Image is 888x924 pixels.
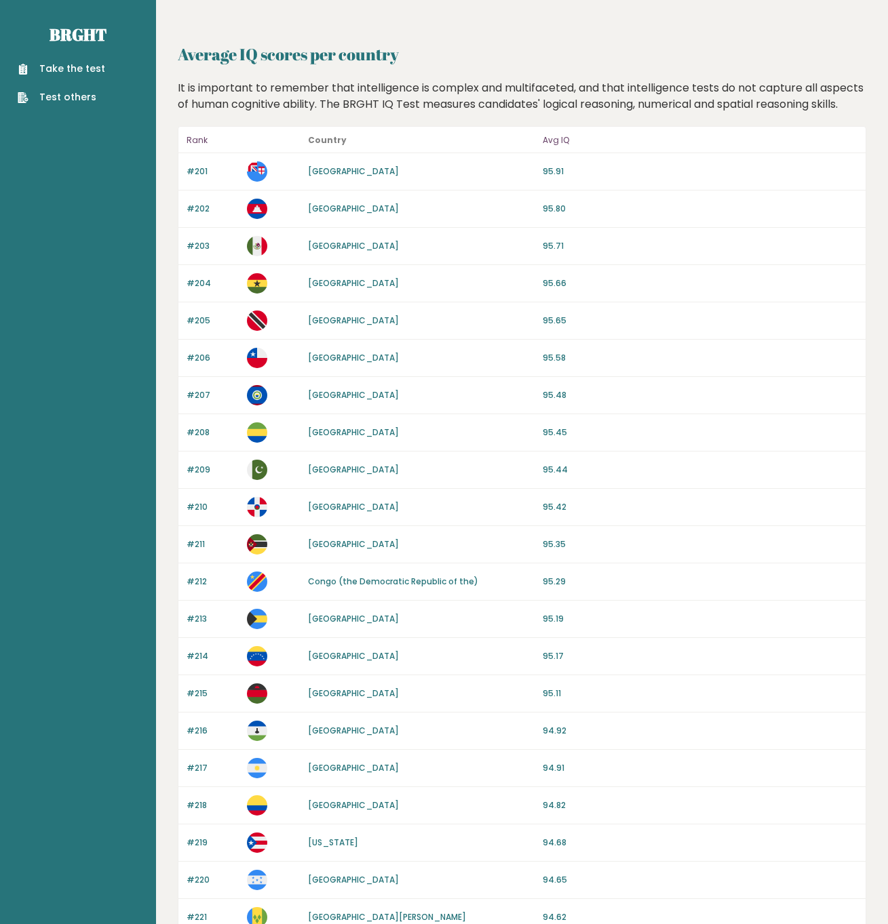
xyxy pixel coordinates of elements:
img: tt.svg [247,310,267,331]
p: #219 [187,837,239,849]
p: #208 [187,426,239,439]
img: mw.svg [247,683,267,704]
a: [GEOGRAPHIC_DATA] [308,874,399,885]
a: [GEOGRAPHIC_DATA] [308,352,399,363]
a: [GEOGRAPHIC_DATA][PERSON_NAME] [308,911,466,923]
a: Congo (the Democratic Republic of the) [308,576,478,587]
h2: Average IQ scores per country [178,42,866,66]
img: gh.svg [247,273,267,294]
img: bz.svg [247,385,267,405]
img: mz.svg [247,534,267,555]
img: hn.svg [247,870,267,890]
p: #211 [187,538,239,550]
img: ga.svg [247,422,267,443]
img: ls.svg [247,721,267,741]
p: 95.91 [543,165,857,178]
p: #212 [187,576,239,588]
p: 94.65 [543,874,857,886]
img: ve.svg [247,646,267,666]
p: #220 [187,874,239,886]
p: 95.66 [543,277,857,289]
a: [GEOGRAPHIC_DATA] [308,277,399,289]
p: #221 [187,911,239,923]
p: #202 [187,203,239,215]
a: Test others [18,90,105,104]
p: 95.58 [543,352,857,364]
p: 94.92 [543,725,857,737]
img: do.svg [247,497,267,517]
p: 95.42 [543,501,857,513]
p: 95.71 [543,240,857,252]
a: [GEOGRAPHIC_DATA] [308,725,399,736]
p: 94.62 [543,911,857,923]
img: fj.svg [247,161,267,182]
a: [US_STATE] [308,837,358,848]
p: 95.19 [543,613,857,625]
p: #217 [187,762,239,774]
a: [GEOGRAPHIC_DATA] [308,389,399,401]
p: #203 [187,240,239,252]
a: [GEOGRAPHIC_DATA] [308,613,399,624]
p: 95.48 [543,389,857,401]
a: [GEOGRAPHIC_DATA] [308,687,399,699]
p: #210 [187,501,239,513]
img: pr.svg [247,832,267,853]
p: #205 [187,315,239,327]
img: cd.svg [247,571,267,592]
p: 95.44 [543,464,857,476]
img: cl.svg [247,348,267,368]
p: 94.82 [543,799,857,811]
p: 95.29 [543,576,857,588]
p: #201 [187,165,239,178]
p: 95.35 [543,538,857,550]
a: [GEOGRAPHIC_DATA] [308,464,399,475]
a: [GEOGRAPHIC_DATA] [308,315,399,326]
a: [GEOGRAPHIC_DATA] [308,501,399,513]
p: #207 [187,389,239,401]
p: #204 [187,277,239,289]
p: #215 [187,687,239,700]
b: Country [308,134,347,146]
p: Rank [187,132,239,148]
p: #218 [187,799,239,811]
img: mx.svg [247,236,267,256]
a: [GEOGRAPHIC_DATA] [308,165,399,177]
a: [GEOGRAPHIC_DATA] [308,799,399,811]
img: pk.svg [247,460,267,480]
a: Take the test [18,62,105,76]
div: It is important to remember that intelligence is complex and multifaceted, and that intelligence ... [173,80,872,113]
img: co.svg [247,795,267,816]
p: Avg IQ [543,132,857,148]
img: bs.svg [247,609,267,629]
p: #216 [187,725,239,737]
p: 95.45 [543,426,857,439]
a: [GEOGRAPHIC_DATA] [308,203,399,214]
a: [GEOGRAPHIC_DATA] [308,240,399,252]
p: 94.91 [543,762,857,774]
p: 94.68 [543,837,857,849]
img: ar.svg [247,758,267,778]
img: kh.svg [247,199,267,219]
p: #213 [187,613,239,625]
a: Brght [50,24,107,45]
p: 95.65 [543,315,857,327]
a: [GEOGRAPHIC_DATA] [308,762,399,774]
p: #209 [187,464,239,476]
p: 95.17 [543,650,857,662]
a: [GEOGRAPHIC_DATA] [308,426,399,438]
p: 95.11 [543,687,857,700]
p: 95.80 [543,203,857,215]
p: #206 [187,352,239,364]
a: [GEOGRAPHIC_DATA] [308,650,399,662]
a: [GEOGRAPHIC_DATA] [308,538,399,550]
p: #214 [187,650,239,662]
